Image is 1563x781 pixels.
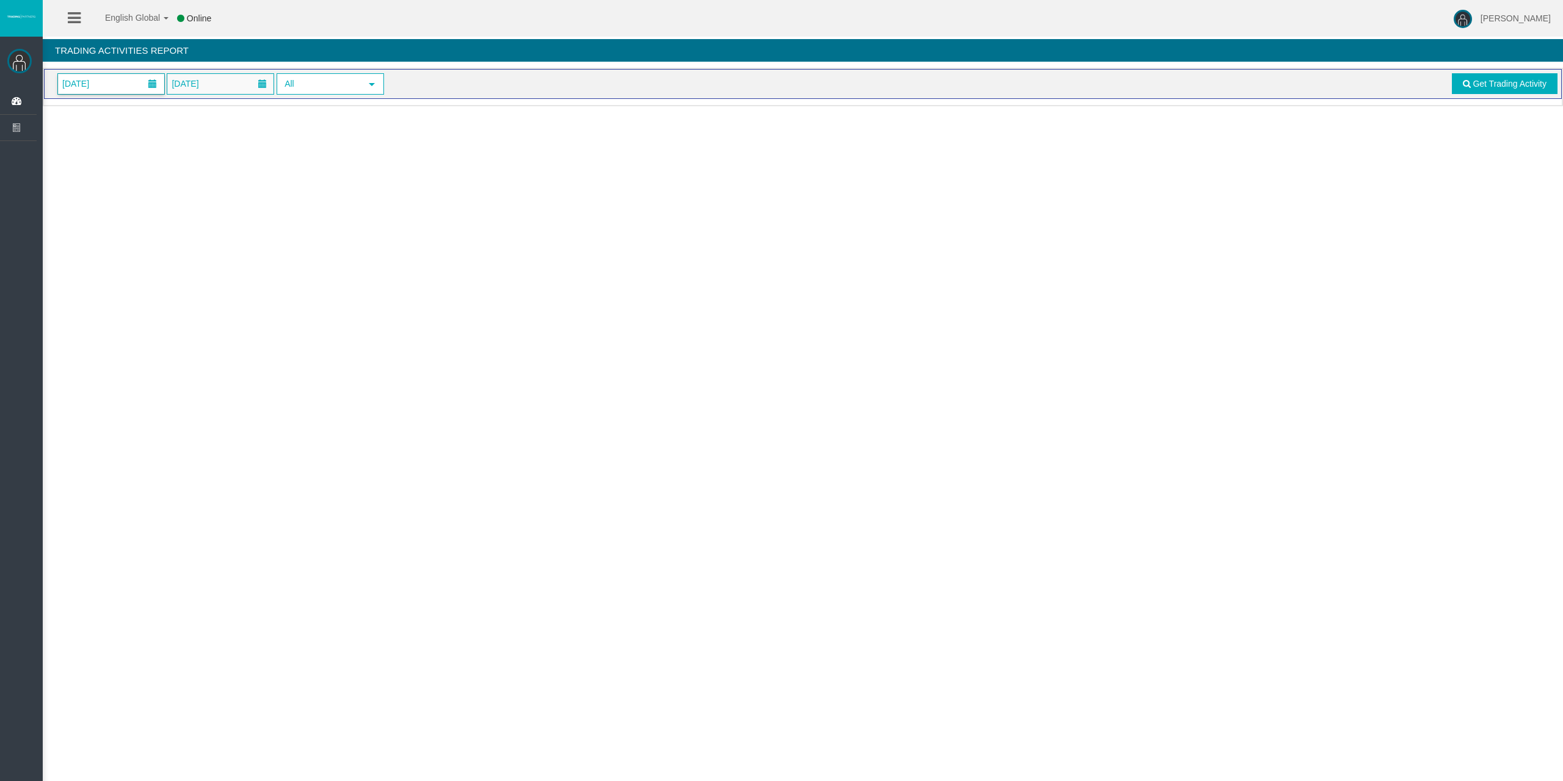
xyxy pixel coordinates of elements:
[1473,79,1547,89] span: Get Trading Activity
[278,74,361,93] span: All
[168,75,202,92] span: [DATE]
[6,14,37,19] img: logo.svg
[43,39,1563,62] h4: Trading Activities Report
[1454,10,1472,28] img: user-image
[59,75,93,92] span: [DATE]
[187,13,211,23] span: Online
[367,79,377,89] span: select
[89,13,160,23] span: English Global
[1481,13,1551,23] span: [PERSON_NAME]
